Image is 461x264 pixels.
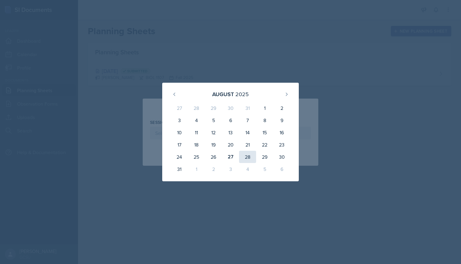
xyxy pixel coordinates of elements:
[205,102,222,114] div: 29
[239,163,256,175] div: 4
[273,151,290,163] div: 30
[273,114,290,126] div: 9
[188,163,205,175] div: 1
[171,114,188,126] div: 3
[205,163,222,175] div: 2
[188,102,205,114] div: 28
[188,151,205,163] div: 25
[205,151,222,163] div: 26
[256,114,273,126] div: 8
[222,151,239,163] div: 27
[256,163,273,175] div: 5
[256,151,273,163] div: 29
[212,90,234,98] div: August
[171,126,188,139] div: 10
[188,126,205,139] div: 11
[273,139,290,151] div: 23
[222,163,239,175] div: 3
[222,102,239,114] div: 30
[222,126,239,139] div: 13
[239,102,256,114] div: 31
[256,102,273,114] div: 1
[171,163,188,175] div: 31
[256,126,273,139] div: 15
[273,102,290,114] div: 2
[239,139,256,151] div: 21
[171,139,188,151] div: 17
[188,139,205,151] div: 18
[205,114,222,126] div: 5
[205,126,222,139] div: 12
[222,139,239,151] div: 20
[171,151,188,163] div: 24
[239,151,256,163] div: 28
[239,114,256,126] div: 7
[256,139,273,151] div: 22
[273,126,290,139] div: 16
[239,126,256,139] div: 14
[188,114,205,126] div: 4
[205,139,222,151] div: 19
[222,114,239,126] div: 6
[171,102,188,114] div: 27
[273,163,290,175] div: 6
[235,90,249,98] div: 2025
